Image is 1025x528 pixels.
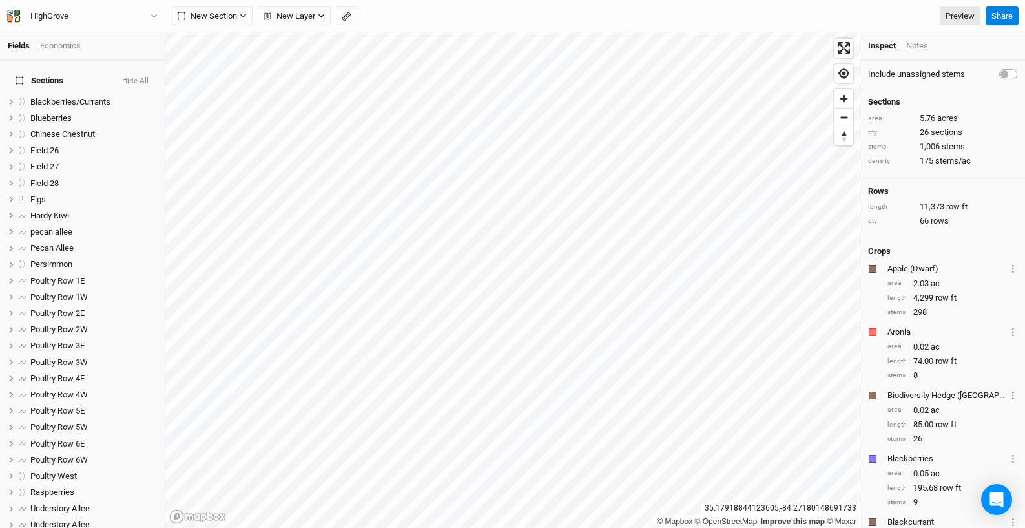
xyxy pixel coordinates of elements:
div: qty [868,128,913,138]
span: Blueberries [30,113,72,123]
div: Understory Allee [30,503,157,514]
div: pecan allee [30,227,157,237]
div: Field 27 [30,162,157,172]
span: Field 27 [30,162,59,171]
span: stems [942,141,965,153]
a: Mapbox logo [169,509,226,524]
div: Blueberries [30,113,157,123]
a: Maxar [827,517,856,526]
span: row ft [935,292,957,304]
div: Biodiversity Hedge (EU) [887,390,1006,401]
div: Poultry Row 6W [30,455,157,465]
div: 0.02 [887,405,1017,416]
span: ac [931,341,940,353]
div: 66 [868,215,1017,227]
div: Poultry Row 2W [30,324,157,335]
span: row ft [935,355,957,367]
div: stems [887,371,907,381]
span: ac [931,405,940,416]
div: Aronia [887,326,1006,338]
span: ac [931,468,940,480]
div: Chinese Chestnut [30,129,157,140]
span: New Layer [264,10,315,23]
span: Poultry Row 2W [30,324,88,334]
h4: Rows [868,186,1017,196]
span: Field 26 [30,145,59,155]
div: 175 [868,155,1017,167]
a: Fields [8,41,30,50]
div: area [887,342,907,352]
div: Apple (Dwarf) [887,263,1006,275]
span: Hardy Kiwi [30,211,69,220]
span: row ft [946,201,968,213]
span: Understory Allee [30,503,90,513]
div: Poultry Row 1W [30,292,157,302]
div: area [887,279,907,288]
span: Raspberries [30,487,74,497]
div: length [887,483,907,493]
span: Zoom in [834,89,853,108]
div: 26 [887,433,1017,445]
div: 2.03 [887,278,1017,290]
span: stems/ac [935,155,971,167]
span: acres [937,112,958,124]
label: Include unassigned stems [868,69,965,80]
span: Zoom out [834,109,853,127]
div: Blackberries [887,453,1006,465]
span: Poultry Row 5E [30,406,85,416]
a: Mapbox [657,517,692,526]
div: length [887,357,907,366]
div: Poultry Row 5W [30,422,157,432]
button: Crop Usage [1009,261,1017,276]
span: Poultry West [30,471,77,481]
span: row ft [940,482,961,494]
div: area [887,405,907,415]
div: Poultry Row 5E [30,406,157,416]
div: 298 [887,306,1017,318]
div: Poultry Row 3W [30,357,157,368]
button: Share [986,6,1019,26]
div: 0.02 [887,341,1017,353]
div: length [887,420,907,430]
div: Blackcurrant [887,516,1006,528]
span: Pecan Allee [30,243,74,253]
div: Hardy Kiwi [30,211,157,221]
span: Blackberries/Currants [30,97,110,107]
button: New Section [172,6,253,26]
div: Economics [40,40,81,52]
div: Notes [906,40,928,52]
span: Poultry Row 3W [30,357,88,367]
div: area [868,114,913,123]
div: length [887,293,907,303]
span: Poultry Row 5W [30,422,88,432]
button: Crop Usage [1009,451,1017,466]
div: 1,006 [868,141,1017,153]
button: Reset bearing to north [834,127,853,145]
div: stems [887,308,907,317]
span: New Section [178,10,237,23]
div: 9 [887,496,1017,508]
div: Poultry Row 1E [30,276,157,286]
span: Poultry Row 2E [30,308,85,318]
div: Field 28 [30,178,157,189]
div: Persimmon [30,259,157,269]
span: Chinese Chestnut [30,129,95,139]
div: Poultry West [30,471,157,481]
button: Find my location [834,64,853,83]
span: Poultry Row 6W [30,455,88,465]
span: Poultry Row 4E [30,374,85,383]
div: 4,299 [887,292,1017,304]
div: Field 26 [30,145,157,156]
button: Crop Usage [1009,324,1017,339]
span: ac [931,278,940,290]
a: OpenStreetMap [695,517,758,526]
div: HighGrove [30,10,68,23]
h4: Crops [868,246,891,257]
button: New Layer [258,6,331,26]
div: Poultry Row 4W [30,390,157,400]
div: 8 [887,370,1017,381]
div: stems [887,498,907,507]
span: Poultry Row 4W [30,390,88,399]
span: Sections [16,76,63,86]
